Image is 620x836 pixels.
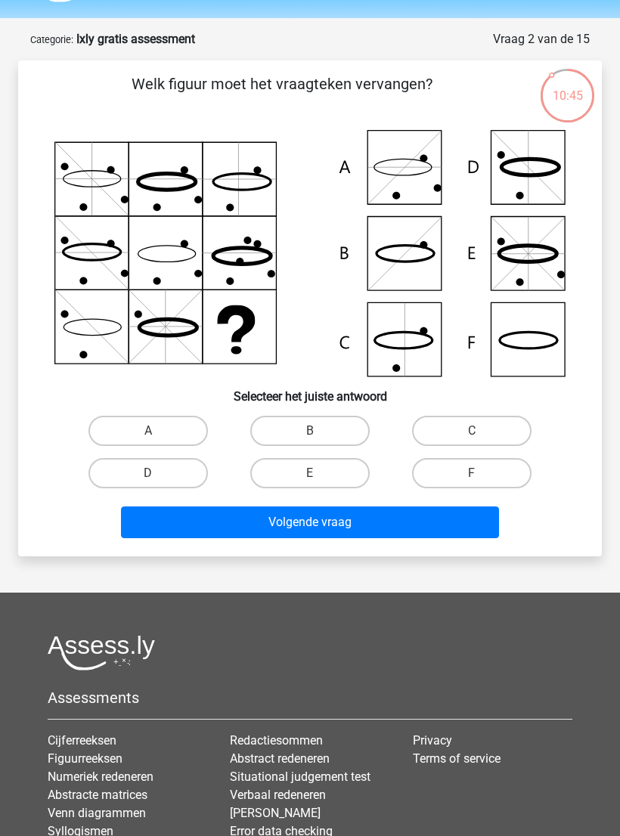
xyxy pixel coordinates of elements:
[250,458,370,488] label: E
[48,769,153,784] a: Numeriek redeneren
[48,806,146,820] a: Venn diagrammen
[413,751,501,766] a: Terms of service
[42,377,578,404] h6: Selecteer het juiste antwoord
[42,73,521,118] p: Welk figuur moet het vraagteken vervangen?
[30,34,73,45] small: Categorie:
[493,30,590,48] div: Vraag 2 van de 15
[48,788,147,802] a: Abstracte matrices
[413,733,452,748] a: Privacy
[88,458,208,488] label: D
[48,733,116,748] a: Cijferreeksen
[250,416,370,446] label: B
[230,788,326,802] a: Verbaal redeneren
[230,733,323,748] a: Redactiesommen
[539,67,596,105] div: 10:45
[48,751,122,766] a: Figuurreeksen
[230,751,330,766] a: Abstract redeneren
[412,416,532,446] label: C
[48,635,155,670] img: Assessly logo
[88,416,208,446] label: A
[48,689,572,707] h5: Assessments
[121,506,500,538] button: Volgende vraag
[412,458,532,488] label: F
[230,806,321,820] a: [PERSON_NAME]
[230,769,370,784] a: Situational judgement test
[76,32,195,46] strong: Ixly gratis assessment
